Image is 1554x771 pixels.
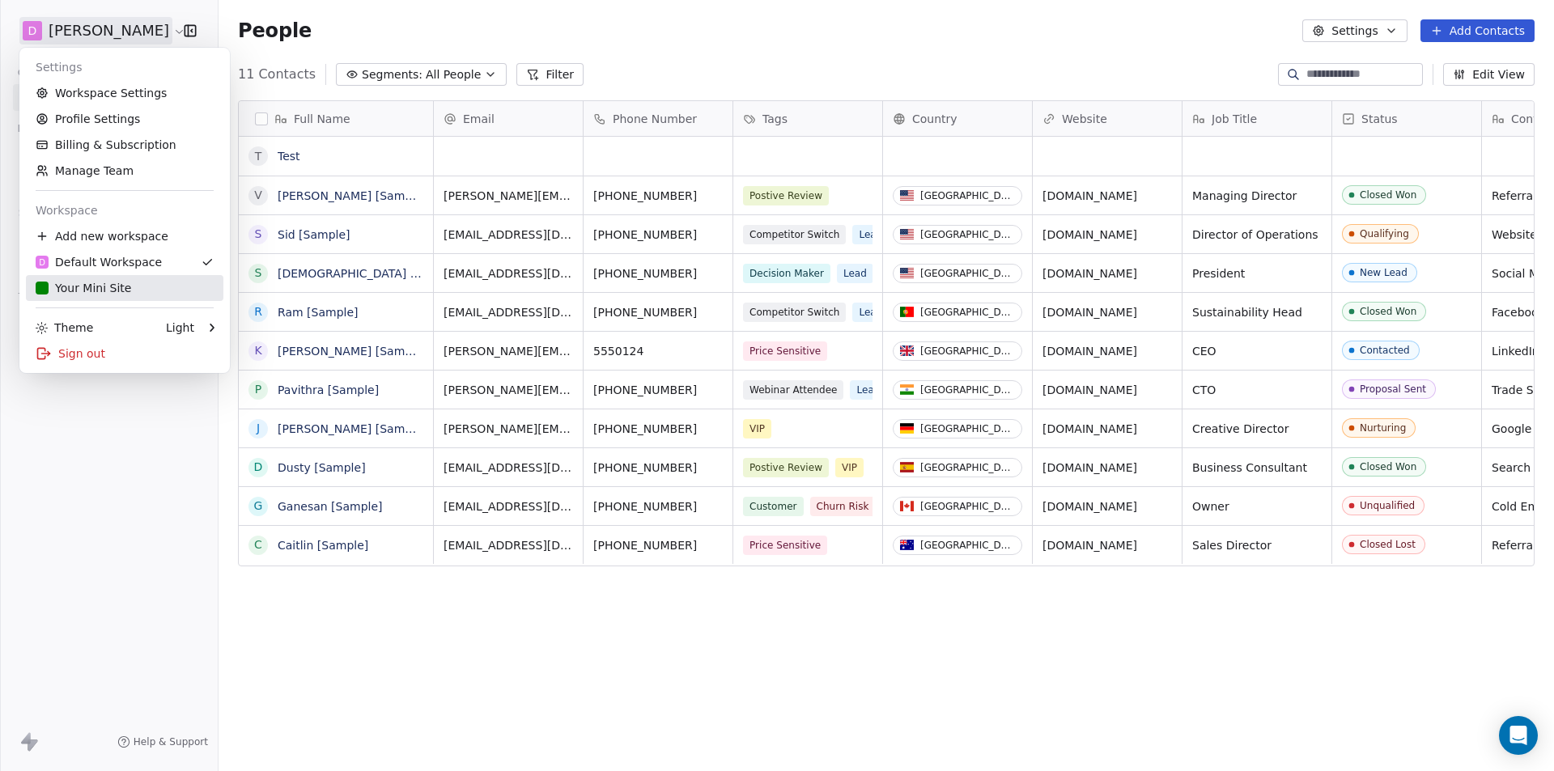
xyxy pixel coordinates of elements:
div: Add new workspace [26,223,223,249]
div: Default Workspace [36,254,162,270]
div: Sign out [26,341,223,366]
a: Billing & Subscription [26,132,223,158]
span: D [39,256,45,269]
a: Workspace Settings [26,80,223,106]
a: Manage Team [26,158,223,184]
div: Light [166,320,194,336]
div: Theme [36,320,93,336]
div: Settings [26,54,223,80]
div: Workspace [26,197,223,223]
div: Your Mini Site [36,280,131,296]
a: Profile Settings [26,106,223,132]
